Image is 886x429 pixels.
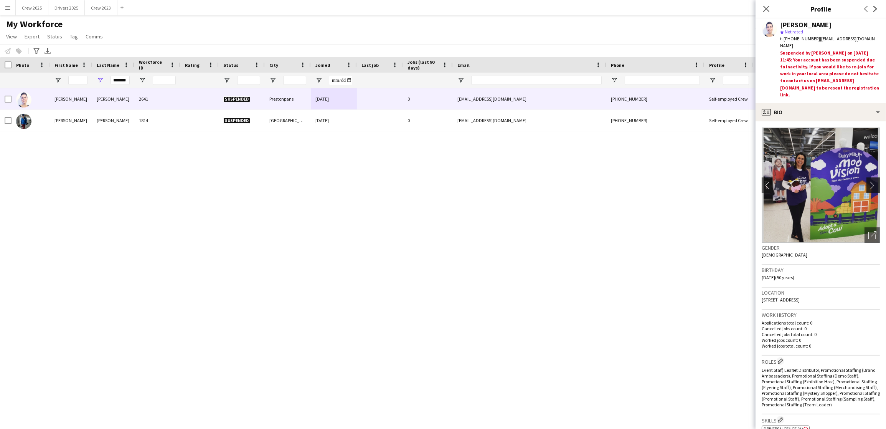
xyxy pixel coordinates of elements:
[762,357,880,365] h3: Roles
[43,46,52,56] app-action-btn: Export XLSX
[223,96,250,102] span: Suspended
[762,267,880,273] h3: Birthday
[709,77,716,84] button: Open Filter Menu
[762,320,880,326] p: Applications total count: 0
[134,110,180,131] div: 1814
[780,36,820,41] span: t. [PHONE_NUMBER]
[453,88,606,109] div: [EMAIL_ADDRESS][DOMAIN_NAME]
[453,110,606,131] div: [EMAIL_ADDRESS][DOMAIN_NAME]
[762,343,880,349] p: Worked jobs total count: 0
[762,331,880,337] p: Cancelled jobs total count: 0
[44,31,65,41] a: Status
[756,103,886,121] div: Bio
[6,18,63,30] span: My Workforce
[457,77,464,84] button: Open Filter Menu
[50,88,92,109] div: [PERSON_NAME]
[16,114,31,129] img: Hector Gifford
[97,62,119,68] span: Last Name
[265,88,311,109] div: Prestonpans
[723,76,749,85] input: Profile Filter Input
[54,62,78,68] span: First Name
[68,76,87,85] input: First Name Filter Input
[85,0,117,15] button: Crew 2023
[97,77,104,84] button: Open Filter Menu
[611,62,624,68] span: Phone
[32,46,41,56] app-action-btn: Advanced filters
[865,227,880,243] div: Open photos pop-in
[269,62,278,68] span: City
[311,88,357,109] div: [DATE]
[361,62,379,68] span: Last job
[237,76,260,85] input: Status Filter Input
[16,0,48,15] button: Crew 2025
[86,33,103,40] span: Comms
[50,110,92,131] div: [PERSON_NAME]
[25,33,40,40] span: Export
[780,36,877,48] span: | [EMAIL_ADDRESS][DOMAIN_NAME]
[82,31,106,41] a: Comms
[48,0,85,15] button: Drivers 2025
[70,33,78,40] span: Tag
[762,297,800,303] span: [STREET_ADDRESS]
[139,59,167,71] span: Workforce ID
[705,88,754,109] div: Self-employed Crew
[403,110,453,131] div: 0
[134,88,180,109] div: 2641
[762,289,880,296] h3: Location
[223,77,230,84] button: Open Filter Menu
[762,244,880,251] h3: Gender
[67,31,81,41] a: Tag
[185,62,200,68] span: Rating
[754,88,786,109] div: 50
[457,62,470,68] span: Email
[6,33,17,40] span: View
[762,367,880,407] span: Event Staff, Leaflet Distributor, Promotional Staffing (Brand Ambassadors), Promotional Staffing ...
[329,76,352,85] input: Joined Filter Input
[754,110,786,131] div: 31
[47,33,62,40] span: Status
[709,62,724,68] span: Profile
[223,118,250,124] span: Suspended
[780,50,880,100] div: Suspended by [PERSON_NAME] on [DATE] 11:45: Your account has been suspended due to inactivity. If...
[283,76,306,85] input: City Filter Input
[92,88,134,109] div: [PERSON_NAME]
[471,76,602,85] input: Email Filter Input
[785,29,803,35] span: Not rated
[315,77,322,84] button: Open Filter Menu
[762,311,880,318] h3: Work history
[153,76,176,85] input: Workforce ID Filter Input
[21,31,43,41] a: Export
[139,77,146,84] button: Open Filter Menu
[403,88,453,109] div: 0
[606,88,705,109] div: [PHONE_NUMBER]
[780,22,832,28] div: [PERSON_NAME]
[54,77,61,84] button: Open Filter Menu
[756,4,886,14] h3: Profile
[762,326,880,331] p: Cancelled jobs count: 0
[762,337,880,343] p: Worked jobs count: 0
[16,62,29,68] span: Photo
[408,59,439,71] span: Jobs (last 90 days)
[606,110,705,131] div: [PHONE_NUMBER]
[611,77,618,84] button: Open Filter Menu
[92,110,134,131] div: [PERSON_NAME]
[269,77,276,84] button: Open Filter Menu
[111,76,130,85] input: Last Name Filter Input
[315,62,330,68] span: Joined
[3,31,20,41] a: View
[265,110,311,131] div: [GEOGRAPHIC_DATA]
[762,252,807,258] span: [DEMOGRAPHIC_DATA]
[625,76,700,85] input: Phone Filter Input
[311,110,357,131] div: [DATE]
[762,416,880,424] h3: Skills
[16,92,31,108] img: Cleo Gifford
[762,275,794,280] span: [DATE] (50 years)
[762,128,880,243] img: Crew avatar or photo
[223,62,238,68] span: Status
[705,110,754,131] div: Self-employed Crew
